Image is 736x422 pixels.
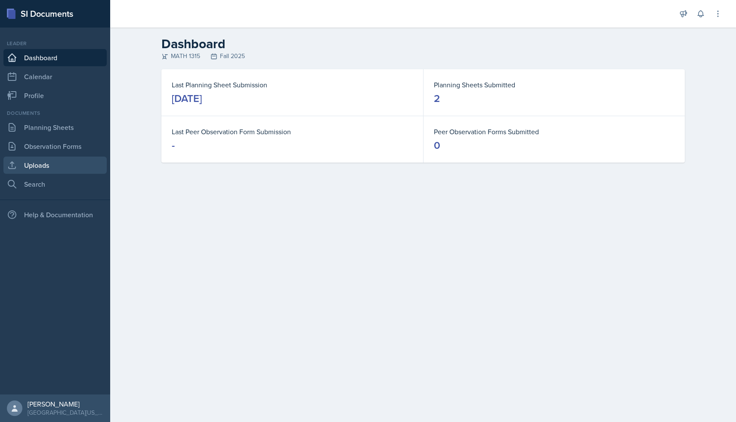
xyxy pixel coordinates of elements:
dt: Planning Sheets Submitted [434,80,674,90]
div: Help & Documentation [3,206,107,223]
a: Dashboard [3,49,107,66]
dt: Last Planning Sheet Submission [172,80,413,90]
div: Documents [3,109,107,117]
a: Planning Sheets [3,119,107,136]
div: MATH 1315 Fall 2025 [161,52,685,61]
dt: Last Peer Observation Form Submission [172,126,413,137]
div: - [172,139,175,152]
div: 2 [434,92,440,105]
a: Search [3,176,107,193]
div: [DATE] [172,92,202,105]
div: Leader [3,40,107,47]
h2: Dashboard [161,36,685,52]
div: 0 [434,139,440,152]
a: Observation Forms [3,138,107,155]
a: Uploads [3,157,107,174]
a: Profile [3,87,107,104]
dt: Peer Observation Forms Submitted [434,126,674,137]
a: Calendar [3,68,107,85]
div: [PERSON_NAME] [28,400,103,408]
div: [GEOGRAPHIC_DATA][US_STATE] [28,408,103,417]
